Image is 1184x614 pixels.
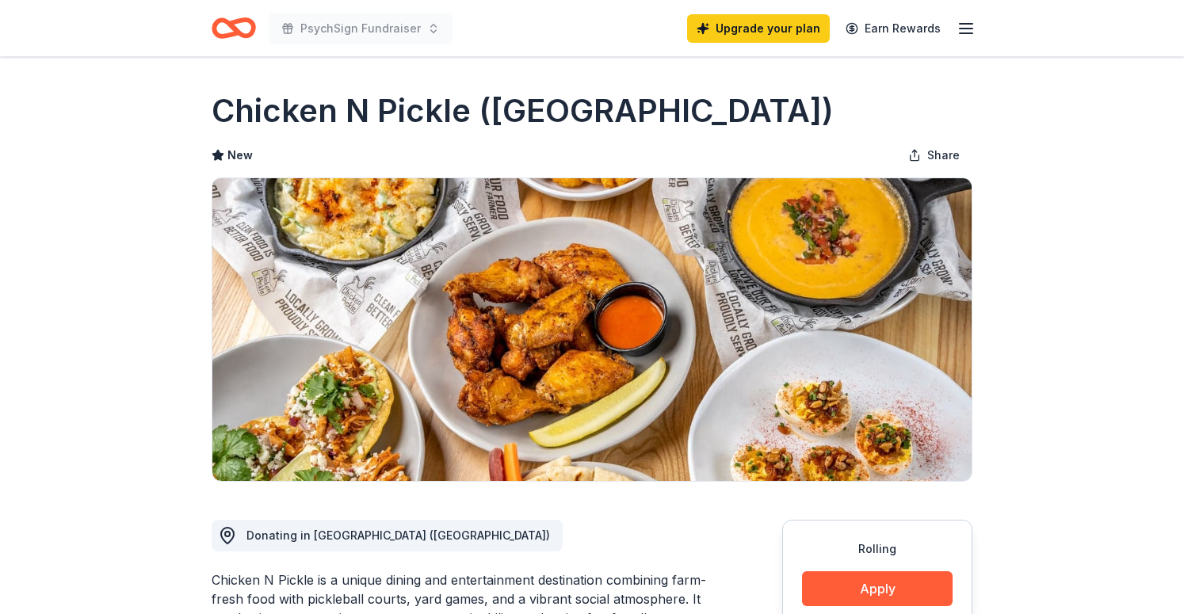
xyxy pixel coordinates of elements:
button: PsychSign Fundraiser [269,13,453,44]
img: Image for Chicken N Pickle (Wichita) [212,178,972,481]
a: Earn Rewards [836,14,950,43]
span: New [227,146,253,165]
a: Home [212,10,256,47]
span: Share [927,146,960,165]
a: Upgrade your plan [687,14,830,43]
button: Share [896,139,972,171]
h1: Chicken N Pickle ([GEOGRAPHIC_DATA]) [212,89,834,133]
span: Donating in [GEOGRAPHIC_DATA] ([GEOGRAPHIC_DATA]) [246,528,550,542]
span: PsychSign Fundraiser [300,19,421,38]
button: Apply [802,571,953,606]
div: Rolling [802,540,953,559]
